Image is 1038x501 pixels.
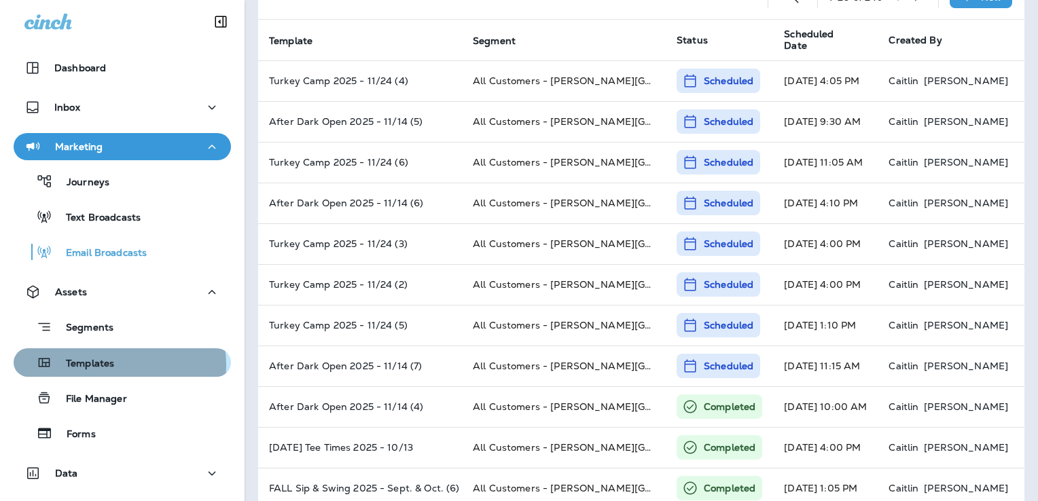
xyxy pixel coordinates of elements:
p: Scheduled [704,74,753,88]
td: [DATE] 11:15 AM [773,346,878,386]
p: After Dark Open 2025 - 11/14 (6) [269,198,451,208]
p: Caitlin [889,238,918,249]
td: [DATE] 4:05 PM [773,60,878,101]
p: Turkey Camp 2025 - 11/24 (5) [269,320,451,331]
p: Caitlin [889,360,918,371]
p: Caitlin [889,116,918,127]
p: Columbus Day Tee Times 2025 - 10/13 [269,442,451,453]
p: Completed [704,441,755,454]
p: [PERSON_NAME] [924,75,1008,86]
td: [DATE] 4:00 PM [773,264,878,305]
p: Caitlin [889,279,918,290]
span: Segment [473,35,516,47]
span: All Customers - Avery Ranch - DYNAMIC [473,238,798,250]
p: Caitlin [889,401,918,412]
p: Turkey Camp 2025 - 11/24 (4) [269,75,451,86]
p: Assets [55,286,87,297]
button: Collapse Sidebar [202,8,240,35]
p: Dashboard [54,62,106,73]
td: [DATE] 11:05 AM [773,142,878,183]
p: Caitlin [889,442,918,453]
p: Caitlin [889,75,918,86]
td: [DATE] 4:10 PM [773,183,878,223]
span: All Customers - Avery Ranch - DYNAMIC [473,401,798,413]
p: Forms [53,428,96,441]
p: After Dark Open 2025 - 11/14 (5) [269,116,451,127]
p: [PERSON_NAME] [924,442,1008,453]
p: [PERSON_NAME] [924,157,1008,168]
p: Turkey Camp 2025 - 11/24 (3) [269,238,451,249]
span: Scheduled Date [784,29,855,52]
span: Created By [889,34,942,46]
p: Caitlin [889,320,918,331]
p: [PERSON_NAME] [924,279,1008,290]
span: Status [677,34,708,46]
span: Template [269,35,312,47]
button: File Manager [14,384,231,412]
span: All Customers - Avery Ranch - DYNAMIC [473,115,798,128]
p: Scheduled [704,359,753,373]
span: Template [269,35,330,47]
p: [PERSON_NAME] [924,116,1008,127]
p: Caitlin [889,198,918,208]
p: Marketing [55,141,103,152]
p: [PERSON_NAME] [924,360,1008,371]
span: All Customers - Avery Ranch - DYNAMIC [473,197,798,209]
span: All Customers - Avery Ranch - DYNAMIC [473,441,798,453]
td: [DATE] 4:00 PM [773,427,878,468]
p: Scheduled [704,237,753,250]
p: Scheduled [704,115,753,128]
p: After Dark Open 2025 - 11/14 (7) [269,360,451,371]
span: All Customers - Avery Ranch - DYNAMIC [473,360,798,372]
span: All Customers - Avery Ranch - DYNAMIC [473,482,798,494]
button: Dashboard [14,54,231,81]
p: Text Broadcasts [52,212,141,225]
p: Caitlin [889,157,918,168]
button: Marketing [14,133,231,160]
p: Caitlin [889,483,918,494]
span: Scheduled Date [784,29,872,52]
button: Text Broadcasts [14,202,231,231]
p: [PERSON_NAME] [924,401,1008,412]
p: Data [55,468,78,479]
p: [PERSON_NAME] [924,483,1008,494]
p: FALL Sip & Swing 2025 - Sept. & Oct. (6) [269,483,451,494]
p: Scheduled [704,318,753,332]
p: Scheduled [704,155,753,169]
button: Email Broadcasts [14,238,231,266]
p: Turkey Camp 2025 - 11/24 (2) [269,279,451,290]
button: Forms [14,419,231,447]
button: Data [14,460,231,487]
p: Completed [704,400,755,413]
span: All Customers - Avery Ranch - DYNAMIC [473,278,798,291]
p: After Dark Open 2025 - 11/14 (4) [269,401,451,412]
button: Assets [14,278,231,305]
td: [DATE] 9:30 AM [773,101,878,142]
span: All Customers - Avery Ranch - DYNAMIC [473,319,798,331]
button: Templates [14,348,231,377]
p: Journeys [53,177,109,189]
p: Inbox [54,102,80,113]
p: Email Broadcasts [52,247,147,260]
p: File Manager [52,393,127,406]
p: Completed [704,481,755,495]
button: Inbox [14,94,231,121]
td: [DATE] 4:00 PM [773,223,878,264]
p: Segments [52,322,113,335]
p: Scheduled [704,278,753,291]
span: All Customers - Avery Ranch - DYNAMIC [473,156,798,168]
p: Templates [52,358,114,371]
span: All Customers - Avery Ranch - DYNAMIC [473,75,798,87]
td: [DATE] 10:00 AM [773,386,878,427]
td: [DATE] 1:10 PM [773,305,878,346]
p: [PERSON_NAME] [924,238,1008,249]
p: [PERSON_NAME] [924,198,1008,208]
span: Segment [473,35,533,47]
p: Turkey Camp 2025 - 11/24 (6) [269,157,451,168]
p: Scheduled [704,196,753,210]
button: Journeys [14,167,231,196]
button: Segments [14,312,231,341]
p: [PERSON_NAME] [924,320,1008,331]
